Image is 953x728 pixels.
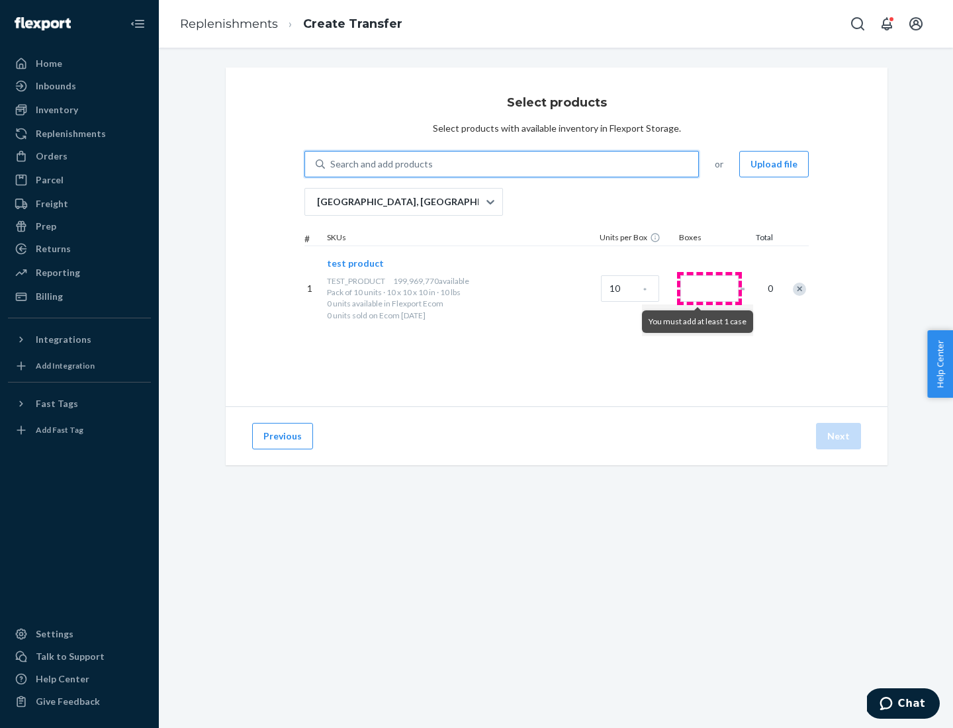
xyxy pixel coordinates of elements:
div: Inbounds [36,79,76,93]
a: Orders [8,146,151,167]
div: Returns [36,242,71,255]
button: test product [327,257,384,270]
div: Select products with available inventory in Flexport Storage. [433,122,681,135]
input: Number of boxes [680,275,739,302]
input: Case Quantity [601,275,659,302]
button: Close Navigation [124,11,151,37]
div: Freight [36,197,68,210]
span: 0 [760,282,773,295]
button: Fast Tags [8,393,151,414]
div: SKUs [324,232,597,246]
button: Previous [252,423,313,449]
div: Search and add products [330,158,433,171]
span: or [715,158,723,171]
a: Inbounds [8,75,151,97]
button: Next [816,423,861,449]
div: Pack of 10 units · 10 x 10 x 10 in · 10 lbs [327,287,596,298]
div: Billing [36,290,63,303]
div: You must add at least 1 case [642,310,753,333]
button: Open Search Box [844,11,871,37]
span: 199,969,770 available [393,276,469,286]
a: Create Transfer [303,17,402,31]
button: Upload file [739,151,809,177]
a: Replenishments [8,123,151,144]
div: Give Feedback [36,695,100,708]
button: Integrations [8,329,151,350]
a: Add Fast Tag [8,420,151,441]
div: Remove Item [793,283,806,296]
div: Total [743,232,776,246]
div: Home [36,57,62,70]
img: Flexport logo [15,17,71,30]
div: Talk to Support [36,650,105,663]
div: Boxes [676,232,743,246]
a: Home [8,53,151,74]
div: Prep [36,220,56,233]
div: Replenishments [36,127,106,140]
div: Reporting [36,266,80,279]
div: Parcel [36,173,64,187]
a: Replenishments [180,17,278,31]
h3: Select products [507,94,607,111]
a: Reporting [8,262,151,283]
span: = [740,282,753,295]
span: TEST_PRODUCT [327,276,385,286]
div: Inventory [36,103,78,116]
a: Billing [8,286,151,307]
a: Settings [8,623,151,645]
input: [GEOGRAPHIC_DATA], [GEOGRAPHIC_DATA] [316,195,317,208]
button: Help Center [927,330,953,398]
ol: breadcrumbs [169,5,413,44]
button: Talk to Support [8,646,151,667]
div: Orders [36,150,68,163]
div: Add Integration [36,360,95,371]
a: Help Center [8,668,151,690]
p: 0 units sold on Ecom [DATE] [327,310,596,321]
div: # [304,232,324,246]
div: Add Fast Tag [36,424,83,435]
button: Open notifications [874,11,900,37]
iframe: Opens a widget where you can chat to one of our agents [867,688,940,721]
p: 1 [307,282,322,295]
div: Integrations [36,333,91,346]
a: Inventory [8,99,151,120]
span: test product [327,257,384,269]
a: Add Integration [8,355,151,377]
button: Open account menu [903,11,929,37]
p: 0 units available in Flexport Ecom [327,298,596,309]
button: Give Feedback [8,691,151,712]
a: Parcel [8,169,151,191]
a: Freight [8,193,151,214]
div: Help Center [36,672,89,686]
p: [GEOGRAPHIC_DATA], [GEOGRAPHIC_DATA] [317,195,485,208]
div: Fast Tags [36,397,78,410]
a: Returns [8,238,151,259]
div: Units per Box [597,232,676,246]
div: Settings [36,627,73,641]
a: Prep [8,216,151,237]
